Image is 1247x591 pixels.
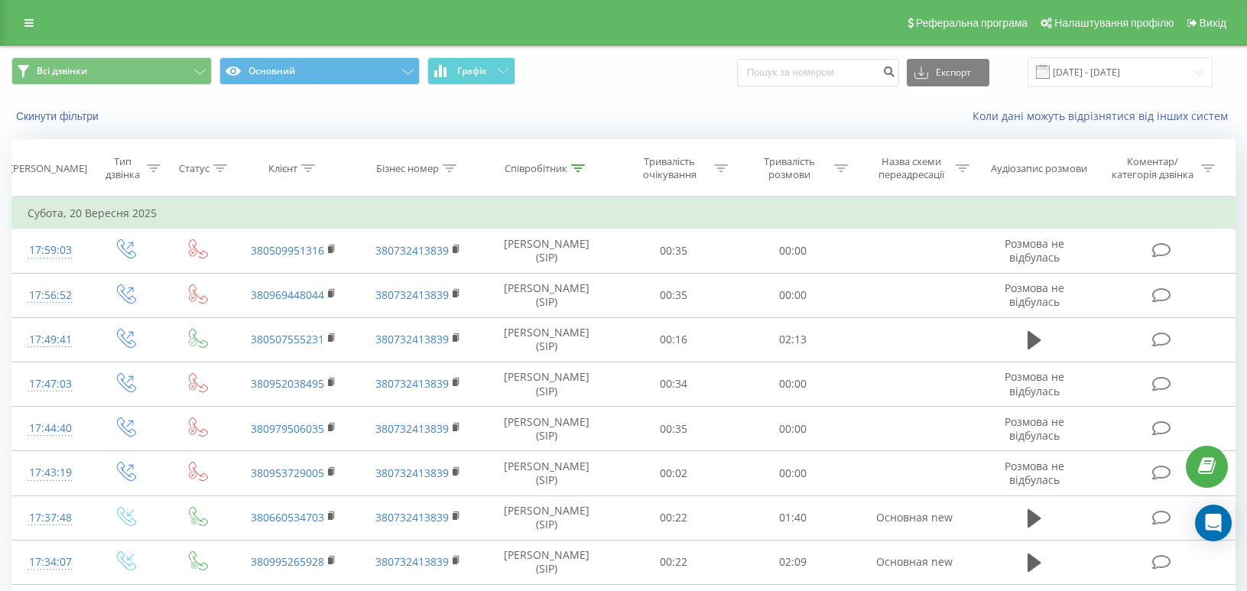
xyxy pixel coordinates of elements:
td: 01:40 [733,495,852,540]
span: Всі дзвінки [37,65,87,77]
td: [PERSON_NAME] (SIP) [480,229,614,273]
a: 380732413839 [375,332,449,346]
td: 00:00 [733,273,852,317]
div: Аудіозапис розмови [991,162,1087,175]
a: 380732413839 [375,243,449,258]
div: Бізнес номер [376,162,439,175]
div: 17:47:03 [28,369,73,399]
a: 380995265928 [251,554,324,569]
span: Розмова не відбулась [1005,459,1064,487]
td: [PERSON_NAME] (SIP) [480,407,614,451]
div: 17:43:19 [28,458,73,488]
div: Тривалість очікування [628,155,710,181]
td: 00:22 [614,495,733,540]
a: 380732413839 [375,554,449,569]
td: 02:13 [733,317,852,362]
td: 00:00 [733,451,852,495]
input: Пошук за номером [737,59,899,86]
div: 17:56:52 [28,281,73,310]
span: Розмова не відбулась [1005,236,1064,265]
td: Субота, 20 Вересня 2025 [12,198,1236,229]
div: 17:59:03 [28,235,73,265]
td: 00:00 [733,229,852,273]
td: 00:02 [614,451,733,495]
button: Скинути фільтри [11,109,106,123]
td: 00:35 [614,273,733,317]
a: 380953729005 [251,466,324,480]
a: 380509951316 [251,243,324,258]
td: [PERSON_NAME] (SIP) [480,495,614,540]
span: Вихід [1200,17,1226,29]
span: Налаштування профілю [1054,17,1174,29]
a: 380732413839 [375,421,449,436]
td: Основная new [852,540,976,584]
span: Розмова не відбулась [1005,369,1064,398]
div: 17:49:41 [28,325,73,355]
a: 380979506035 [251,421,324,436]
a: 380732413839 [375,510,449,524]
a: 380969448044 [251,287,324,302]
div: Співробітник [505,162,567,175]
div: 17:44:40 [28,414,73,443]
td: [PERSON_NAME] (SIP) [480,317,614,362]
span: Реферальна програма [916,17,1028,29]
button: Основний [219,57,420,85]
button: Експорт [907,59,989,86]
td: 00:16 [614,317,733,362]
div: Клієнт [268,162,297,175]
div: Тип дзвінка [102,155,143,181]
div: Тривалість розмови [749,155,830,181]
td: 00:34 [614,362,733,406]
a: 380660534703 [251,510,324,524]
a: 380732413839 [375,466,449,480]
td: 00:35 [614,407,733,451]
a: 380732413839 [375,287,449,302]
a: 380732413839 [375,376,449,391]
div: Статус [179,162,209,175]
a: 380507555231 [251,332,324,346]
td: 00:00 [733,407,852,451]
span: Розмова не відбулась [1005,414,1064,443]
td: 00:22 [614,540,733,584]
div: 17:37:48 [28,503,73,533]
td: 00:35 [614,229,733,273]
td: [PERSON_NAME] (SIP) [480,540,614,584]
td: [PERSON_NAME] (SIP) [480,451,614,495]
div: 17:34:07 [28,547,73,577]
a: Коли дані можуть відрізнятися вiд інших систем [973,109,1236,123]
span: Графік [457,66,487,76]
div: Коментар/категорія дзвінка [1108,155,1197,181]
button: Графік [427,57,515,85]
div: Назва схеми переадресації [870,155,952,181]
span: Розмова не відбулась [1005,281,1064,309]
div: Open Intercom Messenger [1195,505,1232,541]
button: Всі дзвінки [11,57,212,85]
td: [PERSON_NAME] (SIP) [480,273,614,317]
td: 02:09 [733,540,852,584]
td: 00:00 [733,362,852,406]
a: 380952038495 [251,376,324,391]
td: [PERSON_NAME] (SIP) [480,362,614,406]
div: [PERSON_NAME] [10,162,87,175]
td: Основная new [852,495,976,540]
